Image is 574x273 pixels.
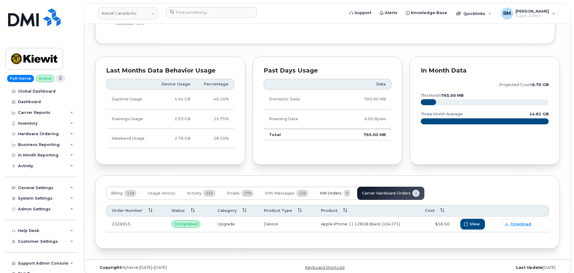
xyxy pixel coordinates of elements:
th: Data [334,79,391,90]
span: View [470,221,480,227]
span: Billing [111,191,123,196]
a: Keyboard Shortcuts [305,265,345,270]
td: 2.76 GB [153,129,196,148]
span: 432 [203,190,215,197]
span: HW Orders [320,191,342,196]
div: Past Days Usage [264,68,392,74]
td: 765.00 MB [334,90,391,109]
td: Daytime Usage [106,90,153,109]
div: Last Months Data Behavior Usage [106,68,234,74]
tspan: 6.70 GB [532,82,549,87]
td: 2326915 [106,216,166,232]
text: this month [420,93,464,98]
span: [PERSON_NAME] [516,9,549,13]
th: Percentage [196,79,234,90]
div: MyServe [DATE]–[DATE] [95,265,250,270]
input: Find something... [166,7,257,18]
span: Order Number [112,208,142,213]
td: 4.54 GB [153,90,196,109]
span: SMS Messages [265,191,294,196]
tr: Weekdays from 6:00pm to 8:00am [106,109,234,129]
div: [DATE] [405,265,560,270]
span: Product Type [264,208,292,213]
a: Support [345,7,375,19]
td: Domestic Data [264,90,334,109]
td: Upgrade [212,216,259,232]
span: 118 [124,190,136,197]
span: Product [321,208,337,213]
span: 179 [241,190,253,197]
span: Knowledge Base [411,10,447,16]
td: Total [264,129,334,140]
span: Support [354,10,371,16]
span: Alerts [385,10,397,16]
iframe: Messenger Launcher [548,247,570,269]
span: Category [217,208,237,213]
span: Status [172,208,185,213]
td: 25.75% [196,109,234,129]
td: 2.53 GB [153,109,196,129]
td: 28.10% [196,129,234,148]
div: Quicklinks [452,7,496,19]
span: Emails [227,191,240,196]
a: Knowledge Base [402,7,451,19]
span: Activity [187,191,202,196]
span: Completed [174,221,198,227]
th: Device Usage [153,79,196,90]
a: Alerts [375,7,402,19]
td: 765.00 MB [334,129,391,140]
text: three month average [420,112,463,116]
text: projected count [499,82,549,87]
strong: Copyright [100,265,121,270]
td: Apple iPhone 11 128GB Black (104371) [315,216,420,232]
span: Quicklinks [463,11,485,16]
strong: Last Update [516,265,543,270]
span: 125 [296,190,308,197]
a: Download [501,219,536,229]
tspan: 765.00 MB [441,93,464,98]
button: View [460,219,485,230]
div: Rachel Miller [497,7,560,19]
td: Roaming Data [264,109,334,129]
td: 46.16% [196,90,234,109]
td: 0.00 Bytes [334,109,391,129]
span: Super Admin [516,13,549,18]
td: Weekend Usage [106,129,153,148]
td: $56.50 [420,216,455,232]
span: 3 [343,190,351,197]
text: 14.81 GB [529,112,549,116]
tr: Friday from 6:00pm to Monday 8:00am [106,129,234,148]
td: Device [259,216,315,232]
a: Kiewit Canada Inc [98,7,158,19]
span: RM [503,10,511,17]
span: Cost [425,208,435,213]
td: Evenings Usage [106,109,153,129]
span: Usage History [148,191,175,196]
span: Download [511,221,531,227]
div: In Month Data [421,68,549,74]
